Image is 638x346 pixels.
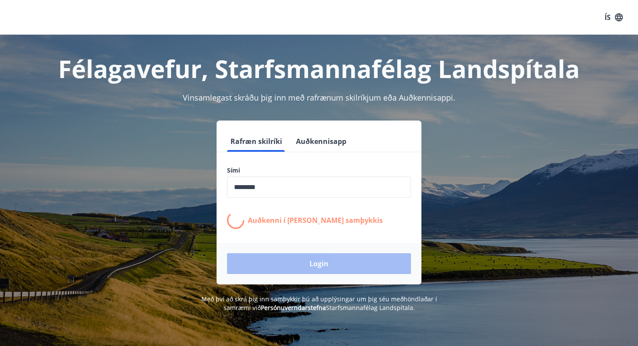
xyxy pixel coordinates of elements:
[248,215,383,225] p: Auðkenni í [PERSON_NAME] samþykkis
[201,295,437,312] span: Með því að skrá þig inn samþykkir þú að upplýsingar um þig séu meðhöndlaðar í samræmi við Starfsm...
[261,304,326,312] a: Persónuverndarstefna
[227,131,286,152] button: Rafræn skilríki
[17,52,621,85] h1: Félagavefur, Starfsmannafélag Landspítala
[600,10,628,25] button: ÍS
[293,131,350,152] button: Auðkennisapp
[183,92,455,103] span: Vinsamlegast skráðu þig inn með rafrænum skilríkjum eða Auðkennisappi.
[227,166,411,175] label: Sími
